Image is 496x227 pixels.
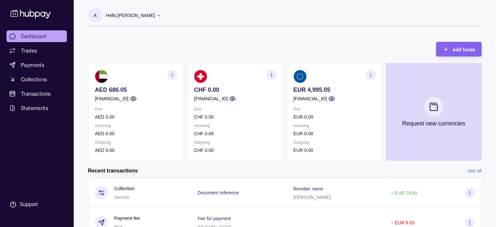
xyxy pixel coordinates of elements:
img: ae [95,70,108,83]
p: Payment fee [114,215,140,222]
p: Outgoing [194,139,276,146]
p: − EUR 6.83 [391,220,414,225]
p: CHF 0.00 [194,113,276,121]
p: Request new currencies [402,120,465,127]
p: EUR 0.00 [293,113,375,121]
span: Transactions [21,90,51,98]
span: Statements [21,104,48,112]
p: Fee for payment [198,216,231,221]
p: EUR 0.00 [293,130,375,137]
h2: Recent transactions [88,167,138,174]
p: AED 0.00 [95,113,177,121]
span: Collections [21,75,47,83]
p: Due [194,105,276,113]
p: Document reference [198,190,239,195]
p: [FINANCIAL_ID] [194,95,228,102]
span: Add funds [452,47,475,52]
p: CHF 0.00 [194,147,276,154]
a: Support [7,198,67,211]
img: ch [194,70,207,83]
a: See all [468,167,482,174]
p: Incoming [95,122,177,129]
p: Hello, [PERSON_NAME] [106,12,155,19]
div: Support [20,201,38,208]
p: Outgoing [293,139,375,146]
a: Dashboard [7,30,67,42]
p: Collection [114,185,134,192]
p: EUR 4,995.05 [293,86,375,93]
p: Outgoing [95,139,177,146]
a: Collections [7,73,67,85]
a: Trades [7,45,67,57]
p: AED 0.00 [95,147,177,154]
button: Add funds [436,42,481,57]
p: [FINANCIAL_ID] [95,95,128,102]
a: Statements [7,102,67,114]
p: Due [293,105,375,113]
a: Transactions [7,88,67,100]
p: + EUR 79.00 [391,190,417,196]
span: Trades [21,47,37,55]
p: Incoming [194,122,276,129]
p: AED 0.00 [95,130,177,137]
p: Incoming [293,122,375,129]
p: [PERSON_NAME] [293,195,331,200]
button: Request new currencies [385,63,481,161]
img: eu [293,70,306,83]
p: Due [95,105,177,113]
p: CHF 0.00 [194,86,276,93]
p: AED 686.05 [95,86,177,93]
p: EUR 0.00 [293,147,375,154]
p: CHF 0.00 [194,130,276,137]
span: Payments [21,61,44,69]
a: Payments [7,59,67,71]
p: [FINANCIAL_ID] [293,95,327,102]
p: Remitter name [293,186,323,191]
span: Success [114,195,129,200]
p: A [94,12,97,19]
span: Dashboard [21,32,47,40]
